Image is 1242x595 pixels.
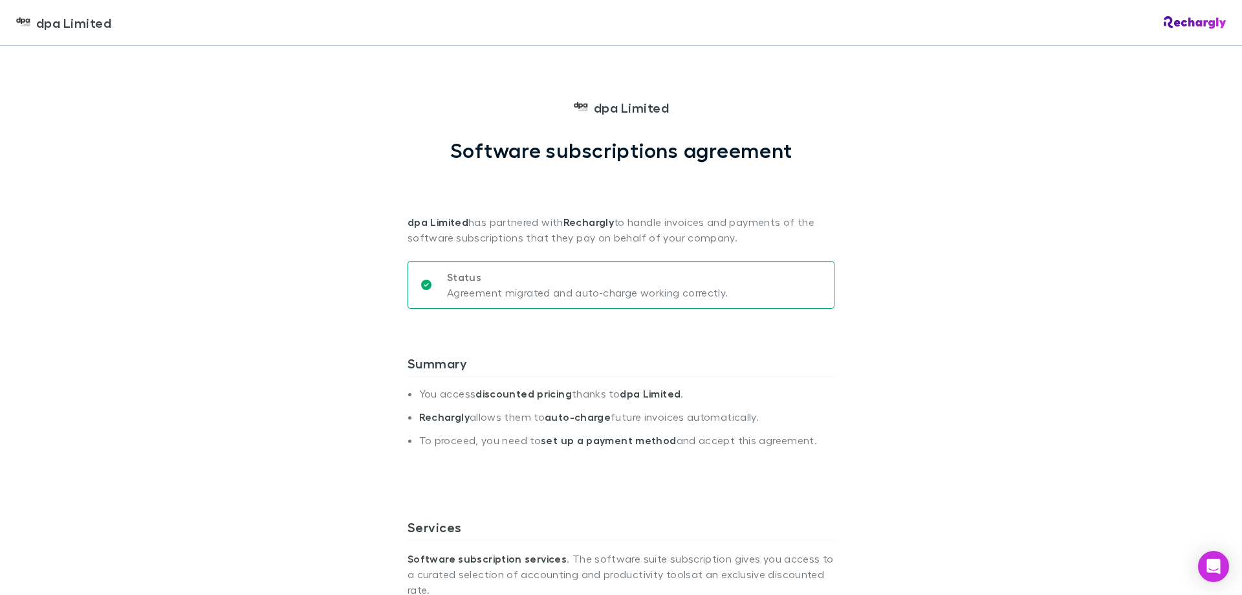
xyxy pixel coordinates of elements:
[545,410,611,423] strong: auto-charge
[419,387,834,410] li: You access thanks to .
[408,552,567,565] strong: Software subscription services
[475,387,572,400] strong: discounted pricing
[447,269,728,285] p: Status
[541,434,676,447] strong: set up a payment method
[450,138,792,163] h1: Software subscriptions agreement
[16,15,31,30] img: dpa Limited's Logo
[408,355,834,376] h3: Summary
[36,13,111,32] span: dpa Limited
[620,387,681,400] strong: dpa Limited
[573,100,589,115] img: dpa Limited's Logo
[447,285,728,300] p: Agreement migrated and auto-charge working correctly.
[408,163,834,245] p: has partnered with to handle invoices and payments of the software subscriptions that they pay on...
[1198,551,1229,582] div: Open Intercom Messenger
[408,519,834,540] h3: Services
[419,410,834,434] li: allows them to future invoices automatically.
[419,410,470,423] strong: Rechargly
[419,434,834,457] li: To proceed, you need to and accept this agreement.
[1164,16,1226,29] img: Rechargly Logo
[594,98,669,117] span: dpa Limited
[563,216,614,229] strong: Rechargly
[408,216,468,229] strong: dpa Limited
